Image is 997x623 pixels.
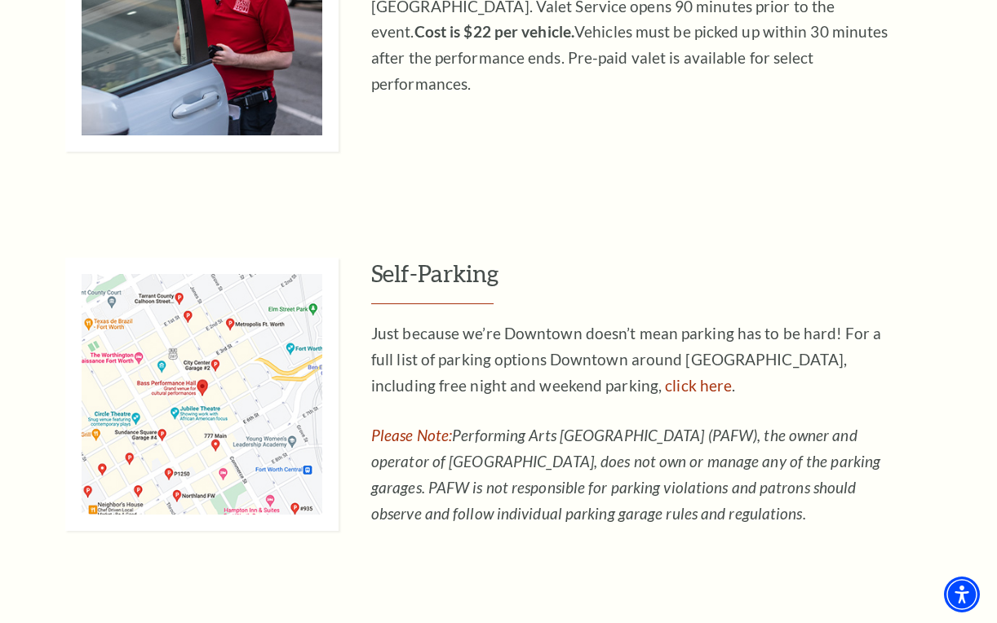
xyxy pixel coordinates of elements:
[414,22,574,41] strong: Cost is $22 per vehicle.
[944,577,980,612] div: Accessibility Menu
[371,258,981,304] h3: Self-Parking
[371,320,902,399] p: Just because we’re Downtown doesn’t mean parking has to be hard! For a full list of parking optio...
[65,258,339,531] img: Self-Parking
[665,376,732,395] a: For a full list of parking options Downtown around Sundance Square, including free night and week...
[371,426,452,444] span: Please Note:
[371,426,880,523] em: Performing Arts [GEOGRAPHIC_DATA] (PAFW), the owner and operator of [GEOGRAPHIC_DATA], does not o...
